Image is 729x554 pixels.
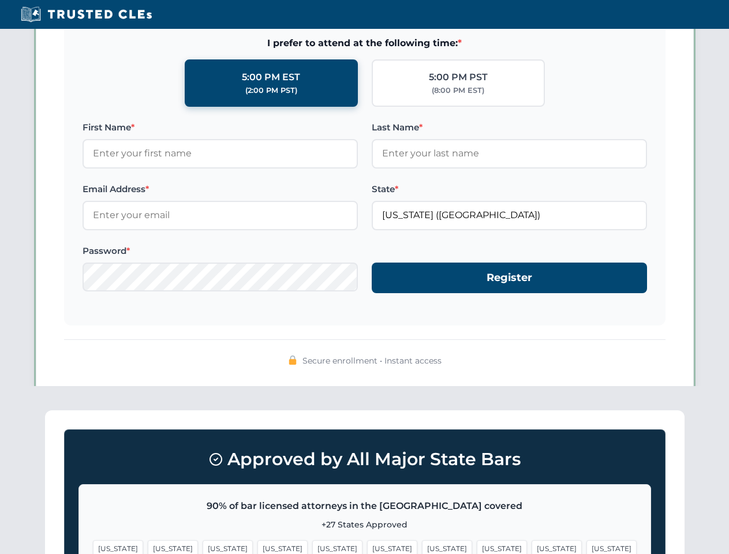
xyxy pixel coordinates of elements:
[83,182,358,196] label: Email Address
[288,355,297,365] img: 🔒
[83,139,358,168] input: Enter your first name
[372,121,647,134] label: Last Name
[372,182,647,196] label: State
[372,139,647,168] input: Enter your last name
[83,244,358,258] label: Password
[78,444,651,475] h3: Approved by All Major State Bars
[242,70,300,85] div: 5:00 PM EST
[302,354,442,367] span: Secure enrollment • Instant access
[83,121,358,134] label: First Name
[245,85,297,96] div: (2:00 PM PST)
[83,36,647,51] span: I prefer to attend at the following time:
[372,201,647,230] input: Florida (FL)
[93,518,637,531] p: +27 States Approved
[17,6,155,23] img: Trusted CLEs
[432,85,484,96] div: (8:00 PM EST)
[83,201,358,230] input: Enter your email
[93,499,637,514] p: 90% of bar licensed attorneys in the [GEOGRAPHIC_DATA] covered
[429,70,488,85] div: 5:00 PM PST
[372,263,647,293] button: Register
